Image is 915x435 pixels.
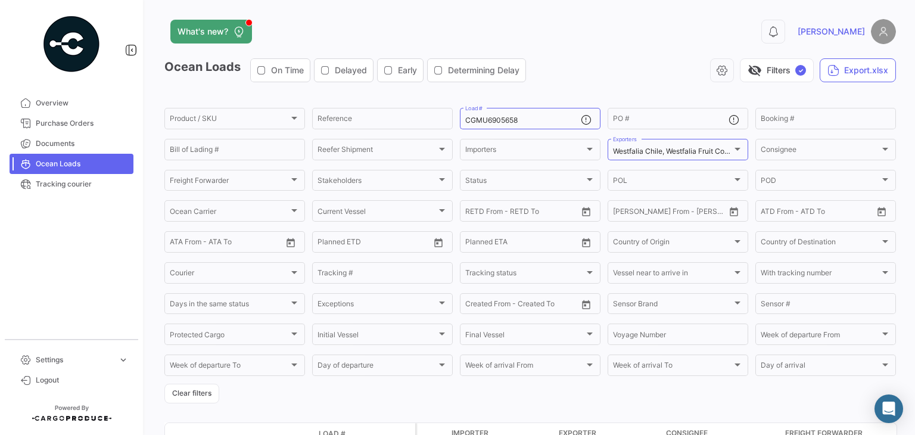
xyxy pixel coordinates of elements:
input: To [490,209,544,217]
button: Clear filters [164,384,219,403]
span: Delayed [335,64,367,76]
input: To [638,209,692,217]
span: Ocean Loads [36,159,129,169]
span: Days in the same status [170,302,289,310]
span: Reefer Shipment [318,147,437,156]
span: POD [761,178,880,187]
span: Documents [36,138,129,149]
span: On Time [271,64,304,76]
button: Open calendar [725,203,743,220]
input: From [465,240,482,248]
span: Country of Origin [613,240,732,248]
a: Purchase Orders [10,113,133,133]
span: Exceptions [318,302,437,310]
button: Open calendar [577,296,595,313]
button: Open calendar [873,203,891,220]
span: expand_more [118,355,129,365]
span: Freight Forwarder [170,178,289,187]
a: Overview [10,93,133,113]
h3: Ocean Loads [164,58,530,82]
button: Early [378,59,423,82]
span: Week of departure From [761,333,880,341]
button: Open calendar [282,234,300,251]
span: POL [613,178,732,187]
a: Tracking courier [10,174,133,194]
input: To [490,240,544,248]
button: Open calendar [577,203,595,220]
span: Early [398,64,417,76]
span: Country of Destination [761,240,880,248]
span: Week of arrival To [613,363,732,371]
button: What's new? [170,20,252,44]
span: Tracking courier [36,179,129,189]
span: Courier [170,271,289,279]
span: Determining Delay [448,64,519,76]
button: Open calendar [430,234,447,251]
span: Week of arrival From [465,363,584,371]
span: ✓ [795,65,806,76]
input: From [465,209,482,217]
button: visibility_offFilters✓ [740,58,814,82]
span: Tracking status [465,271,584,279]
span: Day of departure [318,363,437,371]
span: Overview [36,98,129,108]
input: To [343,240,396,248]
button: Delayed [315,59,373,82]
button: Open calendar [577,234,595,251]
img: powered-by.png [42,14,101,74]
span: Protected Cargo [170,333,289,341]
span: Logout [36,375,129,386]
span: Final Vessel [465,333,584,341]
div: Open Intercom Messenger [874,394,903,423]
span: Current Vessel [318,209,437,217]
span: Vessel near to arrive in [613,271,732,279]
span: Status [465,178,584,187]
input: ATD From [761,209,793,217]
span: Product / SKU [170,116,289,125]
span: Ocean Carrier [170,209,289,217]
a: Documents [10,133,133,154]
span: Day of arrival [761,363,880,371]
span: Consignee [761,147,880,156]
input: ATA To [210,240,263,248]
span: Initial Vessel [318,333,437,341]
span: With tracking number [761,271,880,279]
button: Determining Delay [428,59,525,82]
span: Sensor Brand [613,302,732,310]
input: Created From [465,302,511,310]
span: Week of departure To [170,363,289,371]
input: Created To [519,302,572,310]
button: On Time [251,59,310,82]
input: From [318,240,334,248]
input: ATA From [170,240,201,248]
a: Ocean Loads [10,154,133,174]
span: Stakeholders [318,178,437,187]
span: visibility_off [748,63,762,77]
span: Importers [465,147,584,156]
span: What's new? [178,26,228,38]
button: Export.xlsx [820,58,896,82]
img: placeholder-user.png [871,19,896,44]
input: ATD To [802,209,855,217]
span: Purchase Orders [36,118,129,129]
span: [PERSON_NAME] [798,26,865,38]
input: From [613,209,630,217]
span: Settings [36,355,113,365]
